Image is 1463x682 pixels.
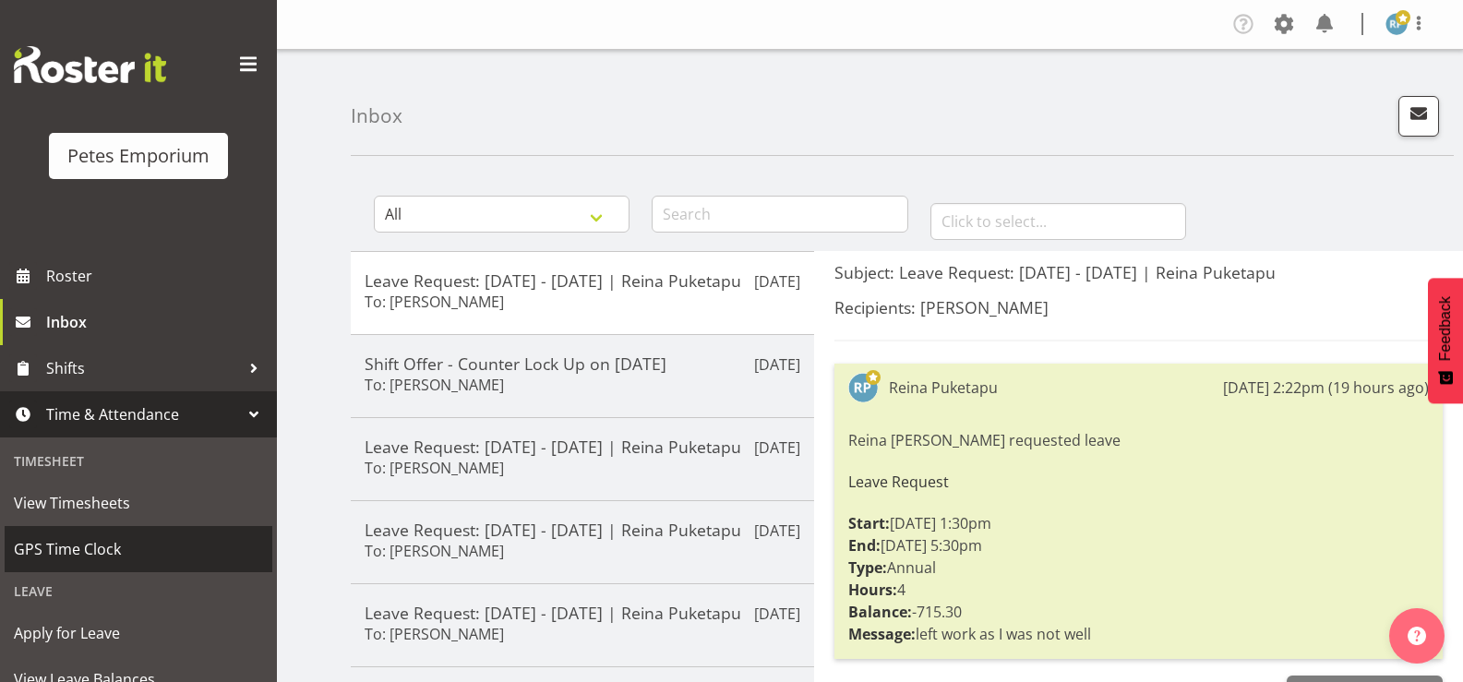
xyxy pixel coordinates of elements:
p: [DATE] [754,437,800,459]
strong: Start: [848,513,890,533]
input: Search [652,196,907,233]
h5: Leave Request: [DATE] - [DATE] | Reina Puketapu [365,520,800,540]
h6: To: [PERSON_NAME] [365,459,504,477]
a: GPS Time Clock [5,526,272,572]
h5: Shift Offer - Counter Lock Up on [DATE] [365,353,800,374]
div: Reina [PERSON_NAME] requested leave [DATE] 1:30pm [DATE] 5:30pm Annual 4 -715.30 left work as I w... [848,425,1429,650]
div: Petes Emporium [67,142,210,170]
strong: Hours: [848,580,897,600]
span: Roster [46,262,268,290]
h5: Recipients: [PERSON_NAME] [834,297,1443,317]
span: Inbox [46,308,268,336]
h6: To: [PERSON_NAME] [365,293,504,311]
span: Feedback [1437,296,1454,361]
button: Feedback - Show survey [1428,278,1463,403]
div: [DATE] 2:22pm (19 hours ago) [1223,377,1429,399]
span: GPS Time Clock [14,535,263,563]
div: Timesheet [5,442,272,480]
a: Apply for Leave [5,610,272,656]
div: Leave [5,572,272,610]
h6: Leave Request [848,473,1429,490]
span: View Timesheets [14,489,263,517]
h5: Leave Request: [DATE] - [DATE] | Reina Puketapu [365,603,800,623]
img: help-xxl-2.png [1408,627,1426,645]
p: [DATE] [754,603,800,625]
p: [DATE] [754,270,800,293]
img: reina-puketapu721.jpg [1385,13,1408,35]
strong: End: [848,535,881,556]
p: [DATE] [754,520,800,542]
p: [DATE] [754,353,800,376]
h5: Subject: Leave Request: [DATE] - [DATE] | Reina Puketapu [834,262,1443,282]
span: Time & Attendance [46,401,240,428]
img: reina-puketapu721.jpg [848,373,878,402]
h6: To: [PERSON_NAME] [365,625,504,643]
strong: Balance: [848,602,912,622]
a: View Timesheets [5,480,272,526]
img: Rosterit website logo [14,46,166,83]
h6: To: [PERSON_NAME] [365,376,504,394]
span: Shifts [46,354,240,382]
h5: Leave Request: [DATE] - [DATE] | Reina Puketapu [365,437,800,457]
span: Apply for Leave [14,619,263,647]
strong: Type: [848,557,887,578]
input: Click to select... [930,203,1186,240]
h5: Leave Request: [DATE] - [DATE] | Reina Puketapu [365,270,800,291]
h6: To: [PERSON_NAME] [365,542,504,560]
strong: Message: [848,624,916,644]
h4: Inbox [351,105,402,126]
div: Reina Puketapu [889,377,998,399]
